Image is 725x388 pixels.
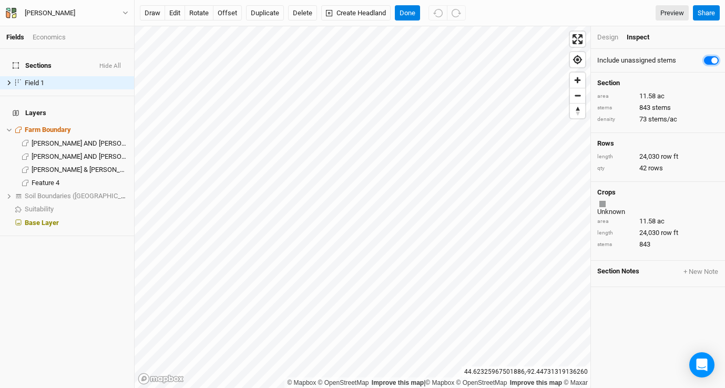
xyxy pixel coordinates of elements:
[570,103,585,118] button: Reset bearing to north
[597,207,717,217] div: Unknown
[597,116,634,124] div: density
[683,267,719,277] button: + New Note
[597,228,719,238] div: 24,030
[318,379,369,386] a: OpenStreetMap
[25,79,44,87] span: Field 1
[570,104,585,118] span: Reset bearing to north
[5,7,129,19] button: [PERSON_NAME]
[570,52,585,67] button: Find my location
[656,5,689,21] a: Preview
[395,5,420,21] button: Done
[597,115,719,124] div: 73
[510,379,562,386] a: Improve this map
[693,5,720,21] button: Share
[597,164,719,173] div: 42
[597,104,634,112] div: stems
[165,5,185,21] button: edit
[570,73,585,88] button: Zoom in
[6,103,128,124] h4: Layers
[185,5,213,21] button: rotate
[652,103,671,113] span: stems
[648,164,663,173] span: rows
[25,8,75,18] div: Bronson Stone
[25,8,75,18] div: [PERSON_NAME]
[657,91,665,101] span: ac
[597,241,634,249] div: stems
[6,33,24,41] a: Fields
[447,5,466,21] button: Redo (^Z)
[428,5,447,21] button: Undo (^z)
[99,63,121,70] button: Hide All
[570,88,585,103] button: Zoom out
[25,205,54,213] span: Suitability
[456,379,507,386] a: OpenStreetMap
[657,217,665,226] span: ac
[597,139,719,148] h4: Rows
[661,228,678,238] span: row ft
[213,5,242,21] button: offset
[597,91,719,101] div: 11.58
[597,229,634,237] div: length
[138,373,184,385] a: Mapbox logo
[32,166,128,174] div: CHAD & SARAH STONE TRUST AGREEMENT
[597,152,719,161] div: 24,030
[661,152,678,161] span: row ft
[597,33,618,42] div: Design
[564,379,588,386] a: Maxar
[287,379,316,386] a: Mapbox
[32,139,172,147] span: [PERSON_NAME] AND [PERSON_NAME] TRUST
[32,152,172,160] span: [PERSON_NAME] AND [PERSON_NAME] TRUST
[287,377,588,388] div: |
[597,103,719,113] div: 843
[372,379,424,386] a: Improve this map
[140,5,165,21] button: draw
[648,115,677,124] span: stems/ac
[25,126,71,134] span: Farm Boundary
[597,267,639,277] span: Section Notes
[597,153,634,161] div: length
[425,379,454,386] a: Mapbox
[135,26,590,388] canvas: Map
[246,5,284,21] button: Duplicate
[25,192,141,200] span: Soil Boundaries ([GEOGRAPHIC_DATA])
[597,165,634,172] div: qty
[597,56,676,65] label: Include unassigned stems
[597,188,616,197] h4: Crops
[321,5,391,21] button: Create Headland
[597,240,719,249] div: 843
[25,219,128,227] div: Base Layer
[25,126,128,134] div: Farm Boundary
[689,352,714,377] div: Open Intercom Messenger
[25,219,59,227] span: Base Layer
[32,152,128,161] div: CHAD AND SARAH STONE TRUST
[25,192,128,200] div: Soil Boundaries (US)
[597,79,719,87] h4: Section
[25,79,128,87] div: Field 1
[32,166,203,173] span: [PERSON_NAME] & [PERSON_NAME] TRUST AGREEMENT
[570,32,585,47] button: Enter fullscreen
[13,62,52,70] span: Sections
[597,218,634,226] div: area
[462,366,590,377] div: 44.62325967501886 , -92.44731319136260
[32,179,128,187] div: Feature 4
[627,33,664,42] div: Inspect
[597,93,634,100] div: area
[25,205,128,213] div: Suitability
[33,33,66,42] div: Economics
[288,5,317,21] button: Delete
[32,139,128,148] div: CHAD AND SARAH STONE TRUST
[597,217,719,226] div: 11.58
[32,179,59,187] span: Feature 4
